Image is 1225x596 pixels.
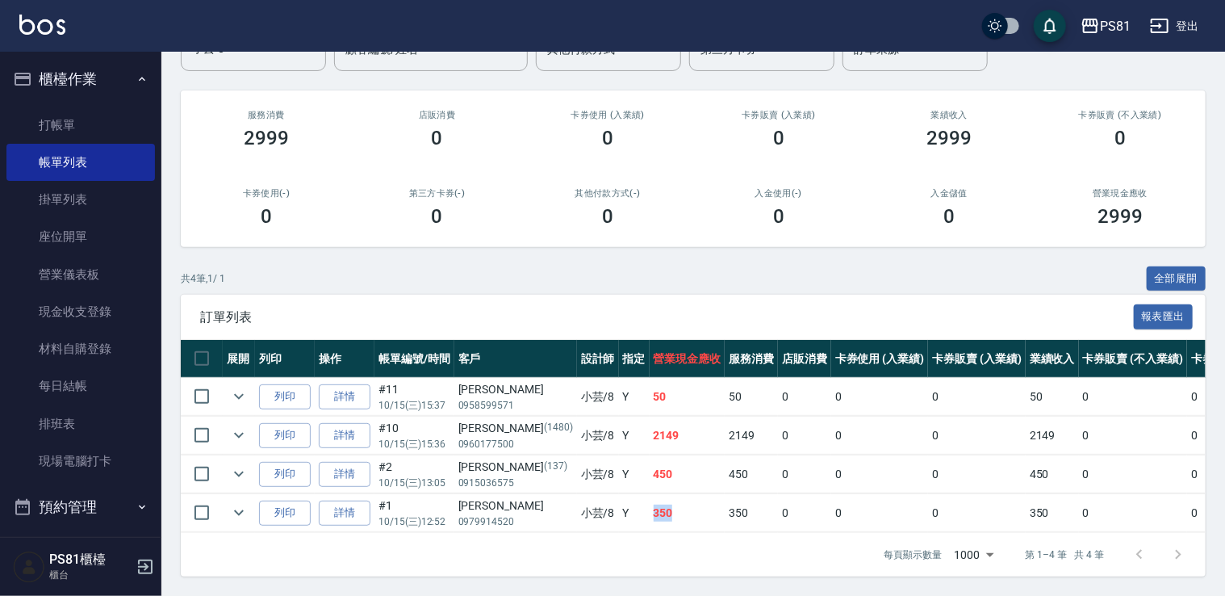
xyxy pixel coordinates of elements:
button: 櫃檯作業 [6,58,155,100]
th: 業績收入 [1026,340,1079,378]
th: 列印 [255,340,315,378]
p: 櫃台 [49,568,132,582]
p: 10/15 (三) 12:52 [378,514,450,529]
th: 設計師 [577,340,619,378]
button: PS81 [1074,10,1137,43]
button: 預約管理 [6,486,155,528]
h3: 0 [261,205,272,228]
p: 0979914520 [458,514,573,529]
td: 450 [650,455,725,493]
a: 掛單列表 [6,181,155,218]
th: 客戶 [454,340,577,378]
a: 詳情 [319,384,370,409]
h3: 2999 [244,127,289,149]
h2: 入金儲值 [884,188,1016,199]
button: 列印 [259,423,311,448]
a: 詳情 [319,462,370,487]
td: Y [619,455,650,493]
td: 小芸 /8 [577,417,619,455]
td: 0 [778,455,831,493]
p: 10/15 (三) 15:37 [378,398,450,413]
button: 列印 [259,462,311,487]
h3: 0 [432,127,443,149]
button: expand row [227,462,251,486]
th: 操作 [315,340,374,378]
td: 2149 [725,417,778,455]
td: Y [619,417,650,455]
div: PS81 [1100,16,1131,36]
a: 詳情 [319,501,370,526]
td: 0 [1079,494,1187,532]
th: 帳單編號/時間 [374,340,454,378]
a: 帳單列表 [6,144,155,181]
button: 報表及分析 [6,528,155,570]
td: 0 [831,455,929,493]
p: 每頁顯示數量 [884,548,942,562]
td: 450 [1026,455,1079,493]
td: #11 [374,378,454,416]
h3: 2999 [927,127,972,149]
h2: 店販消費 [371,110,504,120]
td: #2 [374,455,454,493]
button: 列印 [259,384,311,409]
a: 現場電腦打卡 [6,443,155,480]
button: 報表匯出 [1134,304,1194,329]
th: 卡券販賣 (不入業績) [1079,340,1187,378]
td: Y [619,378,650,416]
p: 0960177500 [458,437,573,451]
td: 350 [725,494,778,532]
p: 0915036575 [458,476,573,490]
h2: 卡券使用 (入業績) [541,110,674,120]
img: Logo [19,15,65,35]
h3: 0 [773,205,784,228]
button: 登出 [1143,11,1206,41]
h3: 0 [773,127,784,149]
div: [PERSON_NAME] [458,497,573,514]
th: 卡券販賣 (入業績) [928,340,1026,378]
div: [PERSON_NAME] [458,459,573,476]
span: 訂單列表 [200,309,1134,325]
th: 服務消費 [725,340,778,378]
h3: 服務消費 [200,110,332,120]
td: 0 [831,378,929,416]
td: 50 [725,378,778,416]
a: 現金收支登錄 [6,293,155,330]
h2: 入金使用(-) [713,188,845,199]
h2: 業績收入 [884,110,1016,120]
a: 打帳單 [6,107,155,144]
a: 材料自購登錄 [6,330,155,367]
td: 小芸 /8 [577,378,619,416]
p: 第 1–4 筆 共 4 筆 [1026,548,1104,562]
td: 0 [928,417,1026,455]
img: Person [13,551,45,583]
td: Y [619,494,650,532]
td: 0 [928,378,1026,416]
a: 報表匯出 [1134,308,1194,324]
td: 0 [778,417,831,455]
button: expand row [227,423,251,447]
div: [PERSON_NAME] [458,420,573,437]
td: 0 [778,494,831,532]
h3: 2999 [1097,205,1143,228]
button: expand row [227,501,251,525]
h3: 0 [602,205,613,228]
button: 全部展開 [1147,267,1206,292]
td: #10 [374,417,454,455]
h2: 卡券使用(-) [200,188,332,199]
p: 10/15 (三) 15:36 [378,437,450,451]
h3: 0 [432,205,443,228]
button: save [1034,10,1066,42]
h2: 其他付款方式(-) [541,188,674,199]
p: (1480) [544,420,573,437]
th: 店販消費 [778,340,831,378]
td: 350 [1026,494,1079,532]
td: 2149 [1026,417,1079,455]
h2: 營業現金應收 [1054,188,1186,199]
td: 0 [928,455,1026,493]
a: 每日結帳 [6,367,155,405]
td: 小芸 /8 [577,455,619,493]
h3: 0 [943,205,955,228]
th: 展開 [223,340,255,378]
td: 350 [650,494,725,532]
td: 0 [1079,378,1187,416]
